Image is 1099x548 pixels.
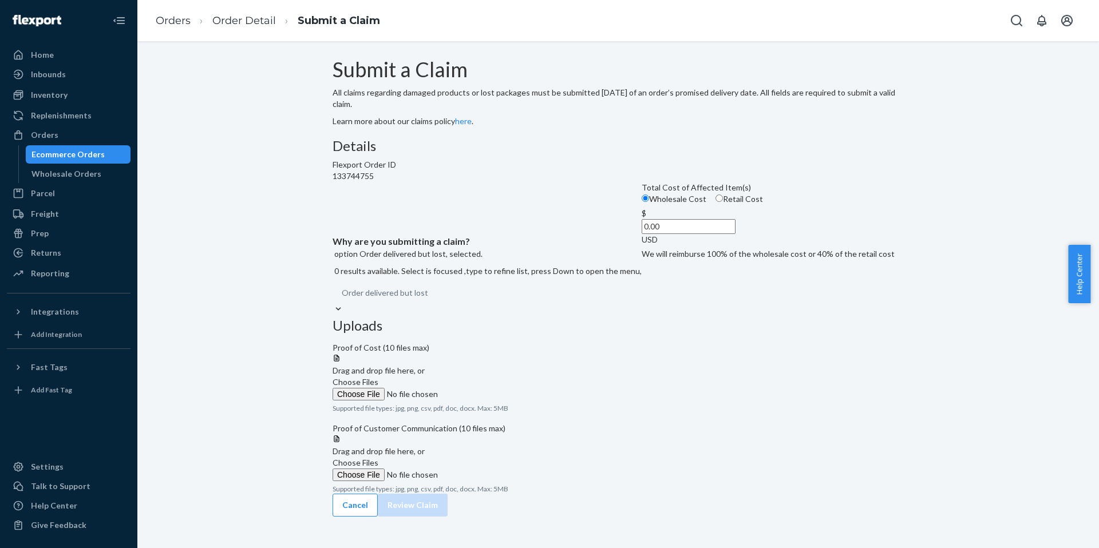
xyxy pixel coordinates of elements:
[1030,9,1053,32] button: Open notifications
[333,159,904,170] div: Flexport Order ID
[333,446,904,457] div: Drag and drop file here, or
[333,138,904,153] h3: Details
[108,9,131,32] button: Close Navigation
[333,423,505,433] span: Proof of Customer Communication (10 files max)
[31,89,68,101] div: Inventory
[31,188,55,199] div: Parcel
[1055,9,1078,32] button: Open account menu
[7,458,131,476] a: Settings
[31,329,82,339] div: Add Integration
[333,403,904,413] p: Supported file types: jpg, png, csv, pdf, doc, docx. Max: 5MB
[31,519,86,531] div: Give Feedback
[642,219,736,234] input: $USD
[455,116,472,126] a: here
[333,87,904,110] p: All claims regarding damaged products or lost packages must be submitted [DATE] of an order’s pro...
[31,149,105,160] div: Ecommerce Orders
[7,264,131,283] a: Reporting
[642,194,649,202] input: Wholesale Cost
[7,477,131,495] a: Talk to Support
[723,194,763,204] span: Retail Cost
[7,126,131,144] a: Orders
[333,248,642,260] p: option Order delivered but lost, selected.
[7,184,131,202] a: Parcel
[333,468,488,481] input: Choose Files
[13,15,61,26] img: Flexport logo
[333,235,642,248] p: Why are you submitting a claim?
[31,268,69,279] div: Reporting
[333,318,904,333] h3: Uploads
[642,248,895,260] p: We will reimburse 100% of the wholesale cost or 40% of the retail cost
[333,58,904,81] h1: Submit a Claim
[212,14,276,27] a: Order Detail
[31,500,77,511] div: Help Center
[31,129,58,141] div: Orders
[333,494,378,517] button: Cancel
[7,381,131,399] a: Add Fast Tag
[7,65,131,84] a: Inbounds
[31,228,49,239] div: Prep
[7,46,131,64] a: Home
[7,244,131,262] a: Returns
[333,343,429,352] span: Proof of Cost (10 files max)
[715,194,723,202] input: Retail Cost
[1068,245,1090,303] button: Help Center
[7,205,131,223] a: Freight
[642,182,751,192] span: Total Cost of Affected Item(s)
[31,110,92,121] div: Replenishments
[7,325,131,344] a: Add Integration
[298,14,380,27] a: Submit a Claim
[642,234,895,245] div: USD
[7,106,131,125] a: Replenishments
[31,247,61,259] div: Returns
[7,516,131,534] button: Give Feedback
[333,265,642,277] p: 0 results available. Select is focused ,type to refine list, press Down to open the menu,
[342,287,428,299] div: Order delivered but lost
[26,145,131,164] a: Ecommerce Orders
[156,14,191,27] a: Orders
[7,224,131,243] a: Prep
[333,388,488,400] input: Choose Files
[26,165,131,183] a: Wholesale Orders
[7,303,131,321] button: Integrations
[333,170,904,182] div: 133744755
[31,385,72,395] div: Add Fast Tag
[333,484,904,494] p: Supported file types: jpg, png, csv, pdf, doc, docx. Max: 5MB
[31,481,90,492] div: Talk to Support
[378,494,448,517] button: Review Claim
[31,49,54,61] div: Home
[31,69,66,80] div: Inbounds
[7,86,131,104] a: Inventory
[649,194,706,204] span: Wholesale Cost
[31,362,68,373] div: Fast Tags
[7,358,131,376] button: Fast Tags
[31,168,101,180] div: Wholesale Orders
[333,458,378,467] span: Choose Files
[31,306,79,317] div: Integrations
[1005,9,1028,32] button: Open Search Box
[147,4,389,38] ol: breadcrumbs
[333,365,904,376] div: Drag and drop file here, or
[7,497,131,515] a: Help Center
[333,377,378,387] span: Choose Files
[333,116,904,127] p: Learn more about our claims policy .
[642,208,895,219] div: $
[31,208,59,220] div: Freight
[31,461,64,472] div: Settings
